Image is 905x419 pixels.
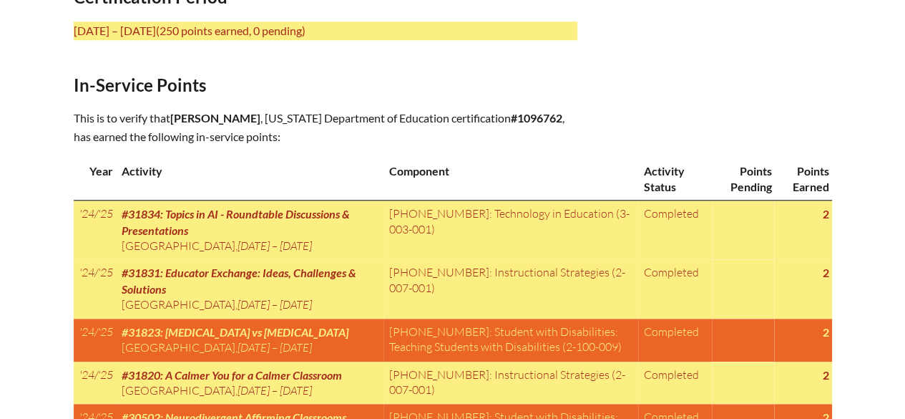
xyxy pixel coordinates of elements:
td: '24/'25 [74,201,116,260]
span: #31823: [MEDICAL_DATA] vs [MEDICAL_DATA] [122,325,348,339]
span: #31834: Topics in AI - Roundtable Discussions & Presentations [122,207,350,236]
strong: 2 [823,266,829,279]
td: '24/'25 [74,362,116,405]
span: (250 points earned, 0 pending) [156,24,305,37]
b: #1096762 [511,111,562,125]
p: [DATE] – [DATE] [74,21,577,40]
span: [PERSON_NAME] [170,111,260,125]
th: Year [74,158,116,200]
span: #31820: A Calmer You for a Calmer Classroom [122,368,342,382]
td: , [116,259,383,318]
strong: 2 [823,325,829,339]
span: [GEOGRAPHIC_DATA] [122,297,235,312]
span: [DATE] – [DATE] [238,383,312,398]
span: [DATE] – [DATE] [238,239,312,253]
span: [DATE] – [DATE] [238,340,312,355]
th: Points Earned [774,158,831,200]
span: [GEOGRAPHIC_DATA] [122,340,235,355]
td: [PHONE_NUMBER]: Student with Disabilities: Teaching Students with Disabilities (2-100-009) [383,319,638,362]
span: [GEOGRAPHIC_DATA] [122,239,235,253]
td: [PHONE_NUMBER]: Instructional Strategies (2-007-001) [383,362,638,405]
th: Activity Status [638,158,712,200]
span: #31831: Educator Exchange: Ideas, Challenges & Solutions [122,266,356,295]
p: This is to verify that , [US_STATE] Department of Education certification , has earned the follow... [74,109,577,146]
td: Completed [638,362,712,405]
td: , [116,201,383,260]
td: Completed [638,259,712,318]
td: [PHONE_NUMBER]: Instructional Strategies (2-007-001) [383,259,638,318]
td: Completed [638,201,712,260]
td: , [116,319,383,362]
th: Points Pending [712,158,774,200]
td: Completed [638,319,712,362]
td: '24/'25 [74,319,116,362]
th: Component [383,158,638,200]
strong: 2 [823,207,829,221]
td: '24/'25 [74,259,116,318]
th: Activity [116,158,383,200]
td: [PHONE_NUMBER]: Technology in Education (3-003-001) [383,201,638,260]
h2: In-Service Points [74,74,577,95]
span: [DATE] – [DATE] [238,297,312,312]
td: , [116,362,383,405]
span: [GEOGRAPHIC_DATA] [122,383,235,398]
strong: 2 [823,368,829,382]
